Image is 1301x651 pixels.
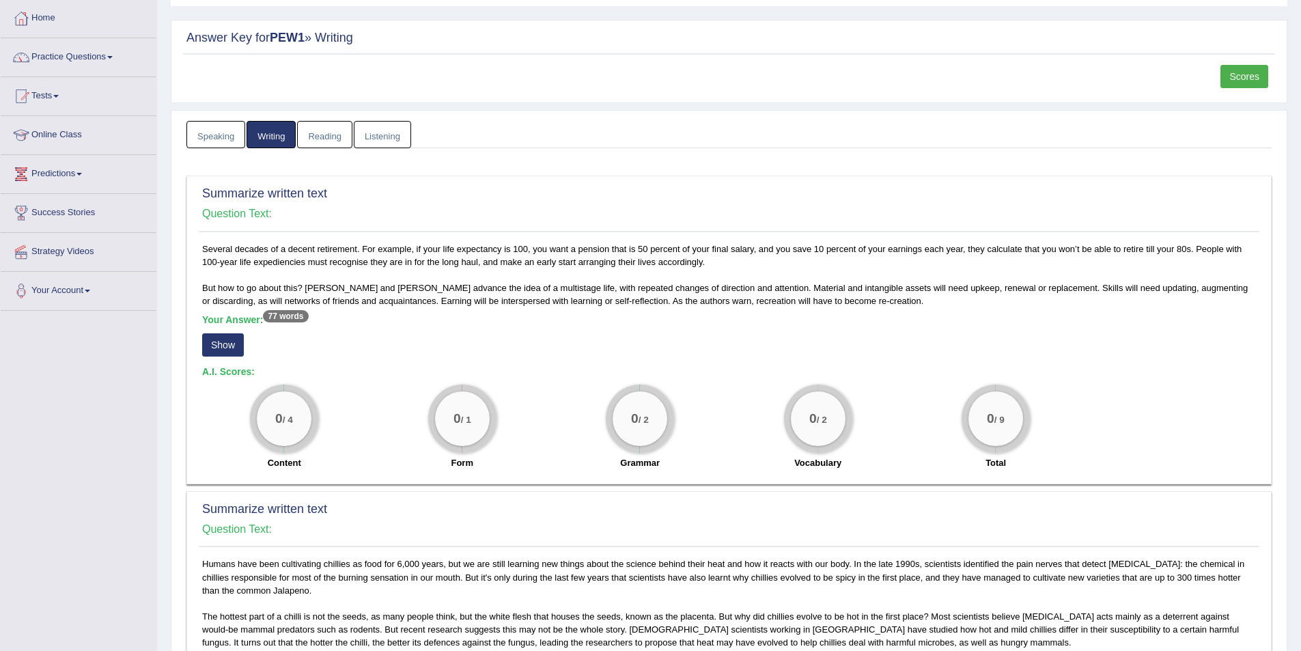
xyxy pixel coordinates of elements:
a: Practice Questions [1,38,156,72]
a: Speaking [186,121,245,149]
small: / 4 [283,415,293,425]
small: / 2 [639,415,649,425]
strong: PEW1 [270,31,305,44]
label: Form [451,456,473,469]
a: Writing [247,121,296,149]
a: Success Stories [1,194,156,228]
div: Several decades of a decent retirement. For example, if your life expectancy is 100, you want a p... [199,243,1259,477]
small: / 1 [460,415,471,425]
h2: Summarize written text [202,187,1256,201]
small: / 2 [816,415,826,425]
b: Your Answer: [202,314,309,325]
label: Total [985,456,1006,469]
big: 0 [453,411,461,426]
a: Your Account [1,272,156,306]
label: Vocabulary [794,456,841,469]
big: 0 [987,411,994,426]
a: Scores [1220,65,1268,88]
sup: 77 words [263,310,308,322]
h4: Question Text: [202,523,1256,536]
h4: Question Text: [202,208,1256,220]
big: 0 [631,411,639,426]
button: Show [202,333,244,357]
a: Listening [354,121,411,149]
b: A.I. Scores: [202,366,255,377]
a: Predictions [1,155,156,189]
a: Tests [1,77,156,111]
a: Online Class [1,116,156,150]
h2: Answer Key for » Writing [186,31,1272,45]
a: Reading [297,121,352,149]
h2: Summarize written text [202,503,1256,516]
small: / 9 [994,415,1005,425]
big: 0 [809,411,817,426]
a: Strategy Videos [1,233,156,267]
label: Grammar [620,456,660,469]
big: 0 [275,411,283,426]
label: Content [268,456,301,469]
